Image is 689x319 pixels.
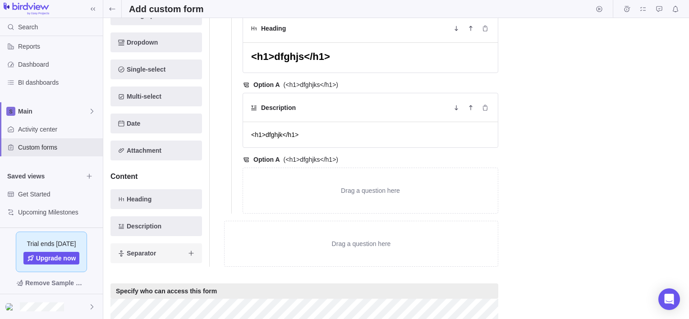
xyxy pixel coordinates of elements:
span: Saved views [7,172,83,181]
span: Heading [127,194,152,205]
span: Attachment [127,145,161,156]
span: Search [18,23,38,32]
span: Trial ends [DATE] [27,239,76,248]
span: Notifications [669,3,682,15]
a: Notifications [669,7,682,14]
span: Dropdown [127,37,158,48]
span: Add new element to the form [110,189,202,209]
span: Move down [451,22,462,35]
div: HeadingMove downMove upDelete [243,14,498,43]
span: Description [127,221,161,232]
span: Date [127,118,140,129]
span: Option A [253,155,280,164]
span: Time logs [620,3,633,15]
div: Specify who can access this form [110,283,498,299]
span: Browse views [83,170,96,182]
div: Drag a question here [225,221,498,266]
span: Move down [451,101,462,114]
span: <h1>dfghjks</h1> [284,80,338,89]
span: Add new element to the form [110,59,202,79]
span: Reports [18,42,99,51]
span: Multi-select [127,91,161,102]
span: Add new element to the form [110,87,202,106]
span: Add new element to the form [110,32,202,52]
h2: Add custom form [129,3,204,15]
span: Delete [480,101,491,114]
span: Activity center [18,125,99,134]
img: logo [4,3,49,15]
span: Remove Sample Data [25,278,87,288]
span: Approval requests [653,3,666,15]
span: Add new element to the form [110,243,202,263]
span: BI dashboards [18,78,99,87]
span: Option A [253,80,280,89]
img: Show [5,303,16,310]
h5: Heading [261,24,286,33]
h4: Content [110,171,202,182]
span: Add new element to the form [110,216,202,236]
span: Start timer [593,3,606,15]
span: Upgrade now [36,254,76,263]
div: DescriptionMove downMove upDelete [243,93,498,122]
span: Move up [465,22,476,35]
span: Move up [465,101,476,114]
div: Open Intercom Messenger [658,288,680,310]
span: Custom forms [18,143,99,152]
div: H1dfghh1 {{77}} [5,301,16,312]
span: Add new element to the form [110,114,202,133]
a: Upgrade now [23,252,80,264]
span: Separator [127,248,156,259]
span: Dashboard [18,60,99,69]
a: Approval requests [653,7,666,14]
div: Drag a question here [243,168,498,213]
span: <h1>dfghjks</h1> [284,155,338,164]
span: Main [18,107,88,116]
a: My assignments [637,7,649,14]
textarea: <h1>dfghjs</h1> [250,50,491,65]
span: My assignments [637,3,649,15]
h5: Description [261,103,296,112]
span: Get Started [18,190,99,199]
span: Remove Sample Data [7,276,96,290]
span: Delete [480,22,491,35]
span: Single-select [127,64,165,75]
textarea: <h1>dfghjk</h1> [250,129,491,140]
span: Add new element to the form [110,141,202,160]
a: Time logs [620,7,633,14]
span: Upcoming Milestones [18,208,99,217]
